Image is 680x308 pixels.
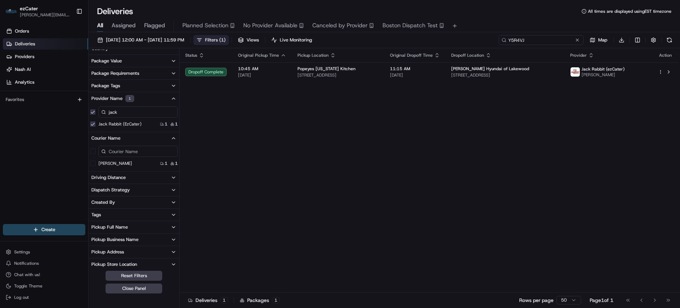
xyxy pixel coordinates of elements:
[14,283,42,289] span: Toggle Theme
[14,295,29,300] span: Log out
[89,258,179,270] button: Pickup Store Location
[98,121,142,127] label: Jack Rabbit (ezCater)
[280,37,312,43] span: Live Monitoring
[3,270,85,280] button: Chat with us!
[59,110,61,116] span: •
[582,66,625,72] span: Jack Rabbit (ezCater)
[185,52,197,58] span: Status
[15,79,34,85] span: Analytics
[586,35,611,45] button: Map
[91,261,137,268] div: Pickup Store Location
[106,271,162,281] button: Reset Filters
[89,80,179,92] button: Package Tags
[91,174,126,181] div: Driving Distance
[91,95,134,102] div: Provider Name
[4,136,57,149] a: 📗Knowledge Base
[3,64,88,75] a: Nash AI
[15,68,28,80] img: 8182517743763_77ec11ffeaf9c9a3fa3b_72.jpg
[91,224,128,230] div: Pickup Full Name
[571,67,580,77] img: jack_rabbit_logo.png
[97,6,133,17] h1: Deliveries
[112,21,136,30] span: Assigned
[220,297,228,303] div: 1
[15,28,29,34] span: Orders
[106,284,162,293] button: Close Panel
[3,51,88,62] a: Providers
[89,234,179,246] button: Pickup Business Name
[89,92,179,105] button: Provider Name1
[598,37,607,43] span: Map
[582,72,625,78] span: [PERSON_NAME]
[246,37,259,43] span: Views
[312,21,368,30] span: Canceled by Provider
[91,187,130,193] div: Dispatch Strategy
[165,161,168,166] span: 1
[590,297,613,304] div: Page 1 of 1
[7,103,18,116] img: Jes Laurent
[50,156,86,162] a: Powered byPylon
[6,9,17,14] img: ezCater
[22,110,57,116] span: [PERSON_NAME]
[570,52,587,58] span: Provider
[89,221,179,233] button: Pickup Full Name
[98,106,178,118] input: Provider Name
[94,35,187,45] button: [DATE] 12:00 AM - [DATE] 11:59 PM
[238,72,286,78] span: [DATE]
[390,72,440,78] span: [DATE]
[15,54,34,60] span: Providers
[382,21,438,30] span: Boston Dispatch Test
[89,196,179,208] button: Created By
[89,172,179,184] button: Driving Distance
[3,94,85,105] div: Favorites
[3,247,85,257] button: Settings
[91,135,120,141] div: Courier Name
[7,68,20,80] img: 1736555255976-a54dd68f-1ca7-489b-9aae-adbdc363a1c4
[60,140,66,146] div: 💻
[89,132,179,144] button: Courier Name
[588,9,671,14] span: All times are displayed using EST timezone
[182,21,228,30] span: Planned Selection
[57,136,117,149] a: 💻API Documentation
[15,66,31,73] span: Nash AI
[272,297,280,303] div: 1
[14,261,39,266] span: Notifications
[15,41,35,47] span: Deliveries
[219,37,226,43] span: ( 1 )
[7,7,21,21] img: Nash
[98,161,132,166] label: [PERSON_NAME]
[32,68,116,75] div: Start new chat
[125,95,134,102] div: 1
[451,52,484,58] span: Dropoff Location
[89,55,179,67] button: Package Value
[91,199,115,206] div: Created By
[3,258,85,268] button: Notifications
[20,5,38,12] button: ezCater
[120,70,129,78] button: Start new chat
[98,146,178,157] input: Courier Name
[14,139,54,146] span: Knowledge Base
[297,66,356,72] span: Popeyes [US_STATE] Kitchen
[144,21,165,30] span: Flagged
[14,249,30,255] span: Settings
[193,35,229,45] button: Filters(1)
[297,52,329,58] span: Pickup Location
[297,72,379,78] span: [STREET_ADDRESS]
[499,35,584,45] input: Type to search
[3,292,85,302] button: Log out
[3,281,85,291] button: Toggle Theme
[91,58,122,64] div: Package Value
[67,139,114,146] span: API Documentation
[175,161,178,166] span: 1
[205,37,226,43] span: Filters
[20,12,70,18] button: [PERSON_NAME][EMAIL_ADDRESS][DOMAIN_NAME]
[91,70,139,77] div: Package Requirements
[91,212,101,218] div: Tags
[519,297,554,304] p: Rows per page
[91,249,124,255] div: Pickup Address
[7,140,13,146] div: 📗
[3,26,88,37] a: Orders
[3,224,85,235] button: Create
[97,21,103,30] span: All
